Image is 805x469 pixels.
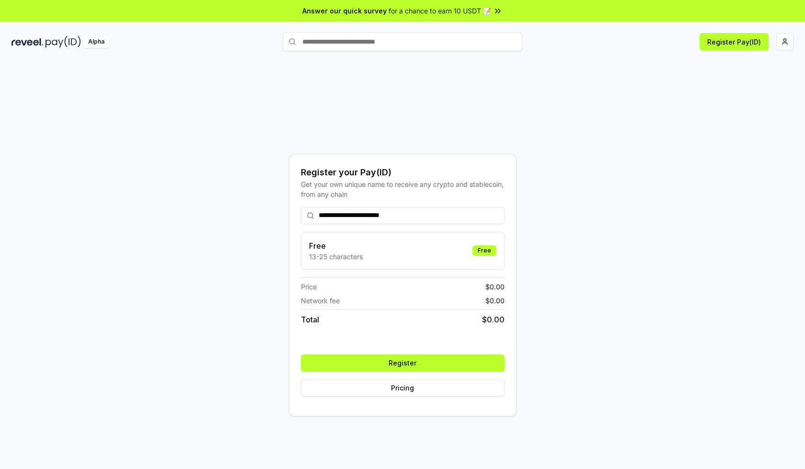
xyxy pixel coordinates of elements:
span: $ 0.00 [485,296,505,306]
button: Pricing [301,379,505,397]
span: $ 0.00 [482,314,505,325]
span: Network fee [301,296,340,306]
p: 13-25 characters [309,252,363,262]
button: Register Pay(ID) [700,33,769,50]
span: Price [301,282,317,292]
button: Register [301,355,505,372]
div: Alpha [83,36,110,48]
div: Get your own unique name to receive any crypto and stablecoin, from any chain [301,179,505,199]
span: Answer our quick survey [302,6,387,16]
span: Total [301,314,319,325]
h3: Free [309,240,363,252]
div: Free [472,245,496,256]
div: Register your Pay(ID) [301,166,505,179]
img: pay_id [46,36,81,48]
span: $ 0.00 [485,282,505,292]
span: for a chance to earn 10 USDT 📝 [389,6,491,16]
img: reveel_dark [11,36,44,48]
